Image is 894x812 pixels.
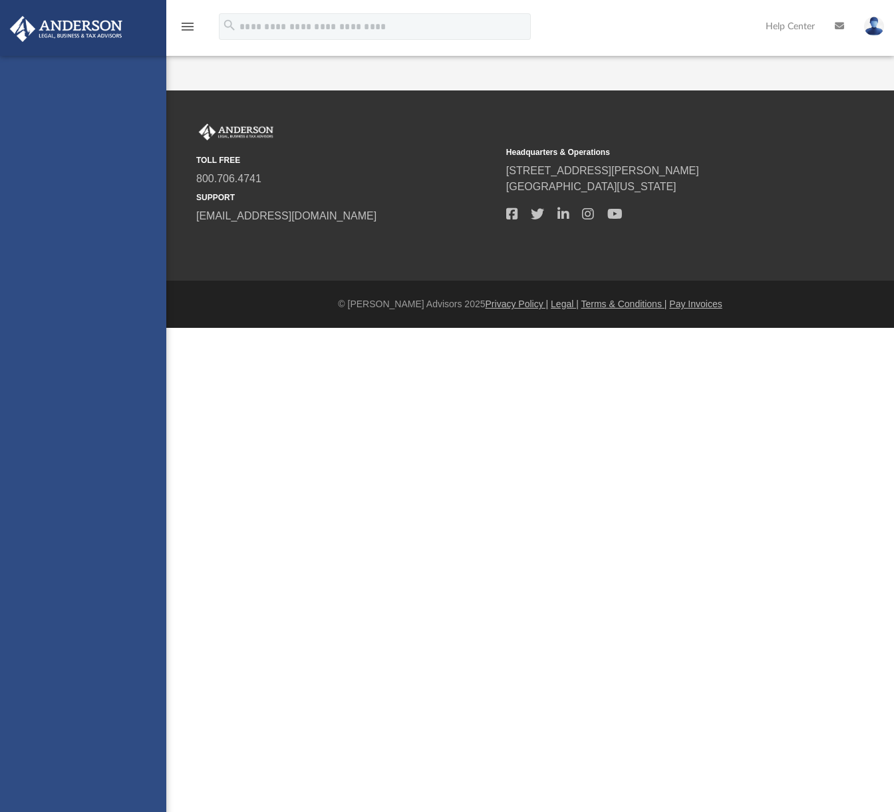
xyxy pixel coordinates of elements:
small: Headquarters & Operations [506,146,807,158]
a: Pay Invoices [669,299,722,309]
small: SUPPORT [196,192,497,203]
img: Anderson Advisors Platinum Portal [196,124,276,141]
a: menu [180,25,196,35]
i: search [222,18,237,33]
small: TOLL FREE [196,154,497,166]
img: Anderson Advisors Platinum Portal [6,16,126,42]
a: [GEOGRAPHIC_DATA][US_STATE] [506,181,676,192]
a: Legal | [551,299,579,309]
div: © [PERSON_NAME] Advisors 2025 [166,297,894,311]
a: 800.706.4741 [196,173,261,184]
img: User Pic [864,17,884,36]
a: [STREET_ADDRESS][PERSON_NAME] [506,165,699,176]
a: Privacy Policy | [486,299,549,309]
a: [EMAIL_ADDRESS][DOMAIN_NAME] [196,210,376,221]
i: menu [180,19,196,35]
a: Terms & Conditions | [581,299,667,309]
